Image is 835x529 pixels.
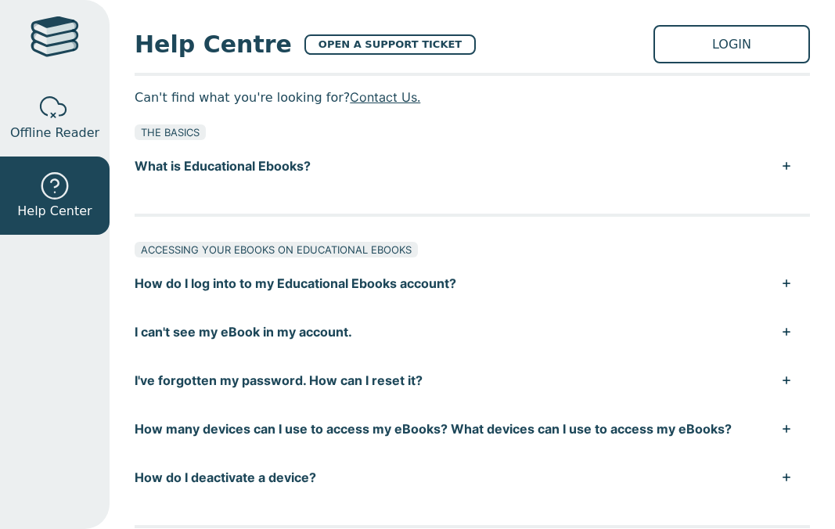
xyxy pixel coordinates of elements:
a: Contact Us. [350,89,420,105]
button: I've forgotten my password. How can I reset it? [135,356,810,405]
div: THE BASICS [135,124,206,140]
a: LOGIN [653,25,810,63]
span: Help Centre [135,27,292,62]
p: Can't find what you're looking for? [135,85,810,109]
button: I can't see my eBook in my account. [135,308,810,356]
button: What is Educational Ebooks? [135,142,810,190]
a: OPEN A SUPPORT TICKET [304,34,476,55]
div: ACCESSING YOUR EBOOKS ON EDUCATIONAL EBOOKS [135,242,418,257]
button: How do I log into to my Educational Ebooks account? [135,259,810,308]
span: Offline Reader [10,124,99,142]
span: Help Center [17,202,92,221]
button: How many devices can I use to access my eBooks? What devices can I use to access my eBooks? [135,405,810,453]
button: How do I deactivate a device? [135,453,810,502]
